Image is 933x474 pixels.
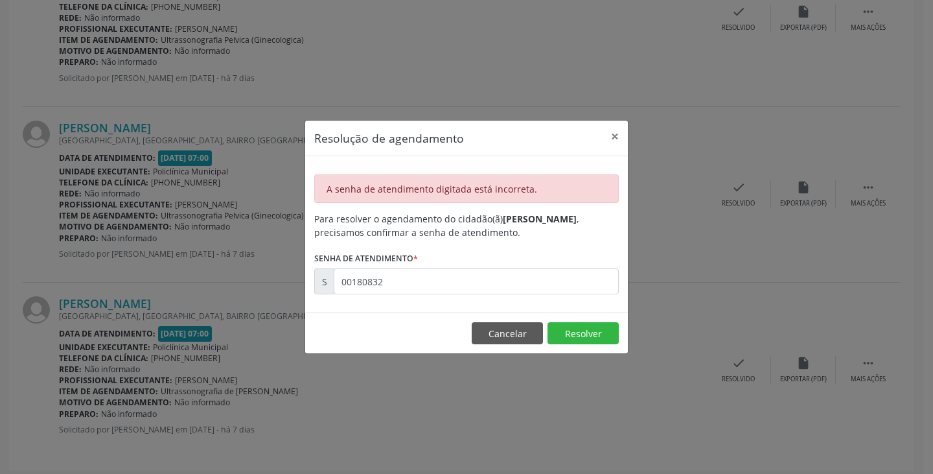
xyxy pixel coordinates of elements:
[314,268,334,294] div: S
[602,121,628,152] button: Close
[314,212,619,239] div: Para resolver o agendamento do cidadão(ã) , precisamos confirmar a senha de atendimento.
[472,322,543,344] button: Cancelar
[547,322,619,344] button: Resolver
[314,174,619,203] div: A senha de atendimento digitada está incorreta.
[314,248,418,268] label: Senha de atendimento
[314,130,464,147] h5: Resolução de agendamento
[503,213,577,225] b: [PERSON_NAME]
